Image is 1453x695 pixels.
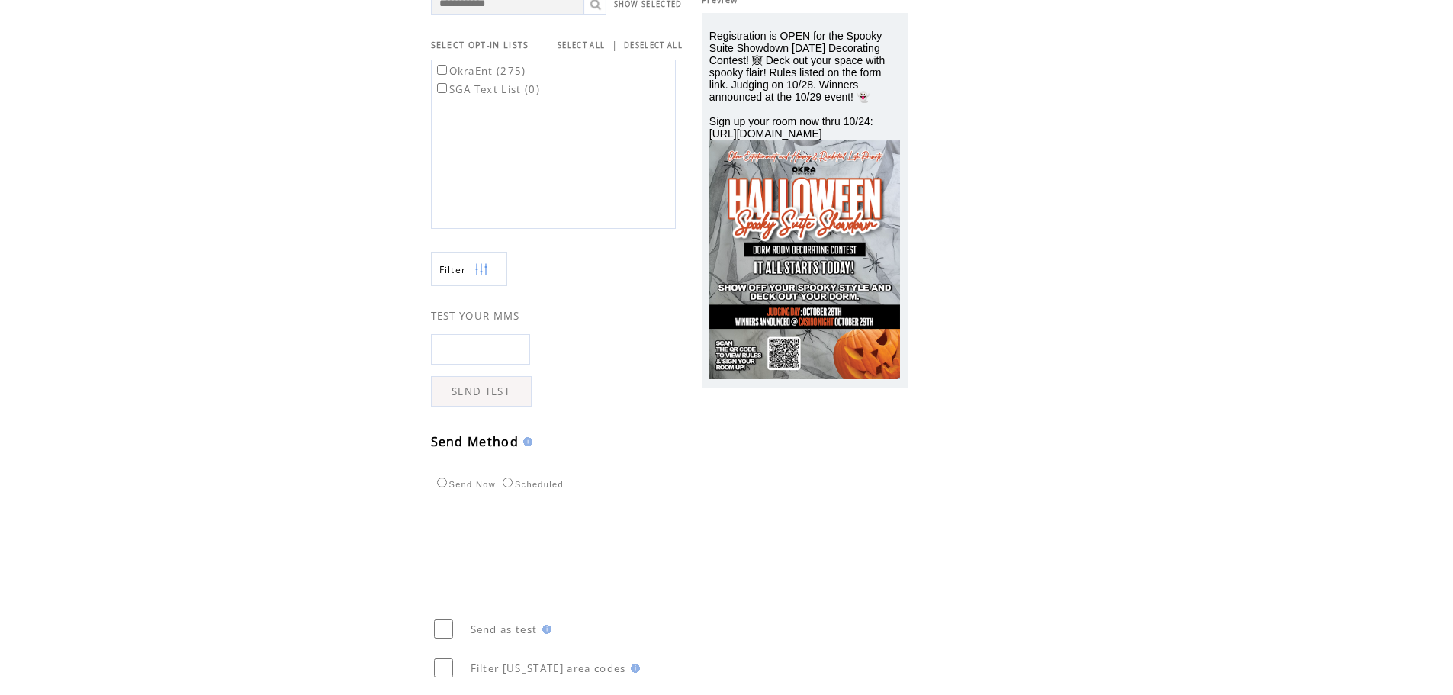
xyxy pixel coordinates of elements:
label: Scheduled [499,480,564,489]
img: help.gif [519,437,532,446]
a: SELECT ALL [558,40,605,50]
a: DESELECT ALL [624,40,683,50]
span: Registration is OPEN for the Spooky Suite Showdown [DATE] Decorating Contest! 🕸 Deck out your spa... [709,30,885,140]
img: help.gif [626,664,640,673]
span: SELECT OPT-IN LISTS [431,40,529,50]
span: Filter [US_STATE] area codes [471,661,626,675]
span: | [612,38,618,52]
span: TEST YOUR MMS [431,309,520,323]
span: Send Method [431,433,519,450]
img: help.gif [538,625,551,634]
label: OkraEnt (275) [434,64,526,78]
span: Show filters [439,263,467,276]
a: Filter [431,252,507,286]
input: OkraEnt (275) [437,65,447,75]
input: Send Now [437,478,447,487]
img: filters.png [474,253,488,287]
input: SGA Text List (0) [437,83,447,93]
span: Send as test [471,623,538,636]
label: Send Now [433,480,496,489]
a: SEND TEST [431,376,532,407]
input: Scheduled [503,478,513,487]
label: SGA Text List (0) [434,82,541,96]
